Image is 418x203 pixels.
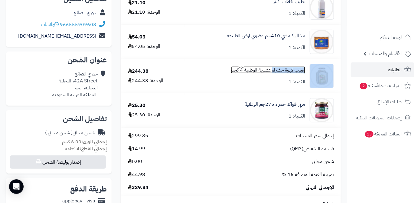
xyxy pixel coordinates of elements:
span: إشعارات التحويلات البنكية [356,114,402,122]
h2: عنوان الشحن [11,56,107,64]
a: السلات المتروكة13 [351,127,414,141]
span: 2 [360,83,367,90]
span: إجمالي سعر المنتجات [296,132,334,139]
span: ( شحن مجاني ) [45,129,73,136]
div: الكمية: 1 [289,10,305,17]
span: لوحة التحكم [380,33,402,42]
strong: إجمالي الوزن: [81,138,107,145]
div: الكمية: 1 [289,44,305,51]
img: 1750163609-6281062554593-90x90.jpg [310,98,334,122]
span: السلات المتروكة [364,130,402,138]
span: الإجمالي النهائي [306,184,334,191]
span: 13 [365,131,374,138]
div: الوحدة: 244.38 [128,77,163,84]
a: المراجعات والأسئلة2 [351,78,414,93]
a: جوري الصائغ [74,9,97,16]
a: حبوب قهوة خضراء عضوية الوطنية 4 كجم [231,67,305,74]
div: الكمية: 1 [289,78,305,85]
img: 1736641382-6281062544488-90x90.jpg [310,64,334,88]
button: إصدار بوليصة الشحن [10,155,106,169]
a: مربى فواكه حمراء 275جم الوطنية [245,101,305,108]
img: logo-2.png [377,5,412,17]
a: مخلل كيمشي 410جم عضوي ارض الطبيعة [227,32,305,39]
a: إشعارات التحويلات البنكية [351,111,414,125]
div: 244.38 [128,68,149,75]
div: الوحدة: 21.10 [128,9,160,16]
a: 966555909608 [60,21,96,28]
small: 6.00 كجم [62,138,107,145]
span: ضريبة القيمة المضافة 15 % [282,171,334,178]
div: Open Intercom Messenger [9,179,24,194]
div: جوري الصائغ 42A Street، التحلية التحلية، الخبر .المملكة العربية السعودية [52,71,98,98]
div: الوحدة: 54.05 [128,43,160,50]
span: المراجعات والأسئلة [359,82,402,90]
a: [EMAIL_ADDRESS][DOMAIN_NAME] [18,32,96,40]
span: 0.00 [128,158,142,165]
h2: طريقة الدفع [70,185,107,193]
span: طلبات الإرجاع [377,98,402,106]
small: 4 قطعة [65,145,107,152]
span: -14.99 [128,145,147,152]
a: لوحة التحكم [351,30,414,45]
a: طلبات الإرجاع [351,95,414,109]
span: 44.98 [128,171,145,178]
span: 299.85 [128,132,148,139]
span: قسيمة التخفيض(QM3) [290,145,334,152]
img: 1655724271-raw-kimchi_1-90x90.jpg [310,30,334,54]
div: الكمية: 1 [289,113,305,120]
span: 329.84 [128,184,149,191]
span: الطلبات [388,65,402,74]
a: الطلبات [351,62,414,77]
h2: تفاصيل الشحن [11,115,107,122]
div: شحن مجاني [45,129,95,136]
div: 25.30 [128,102,145,109]
strong: إجمالي القطع: [80,145,107,152]
span: شحن مجاني [312,158,334,165]
div: 54.05 [128,34,145,41]
span: الأقسام والمنتجات [369,49,402,58]
div: الوحدة: 25.30 [128,111,160,118]
a: واتساب [41,21,59,28]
